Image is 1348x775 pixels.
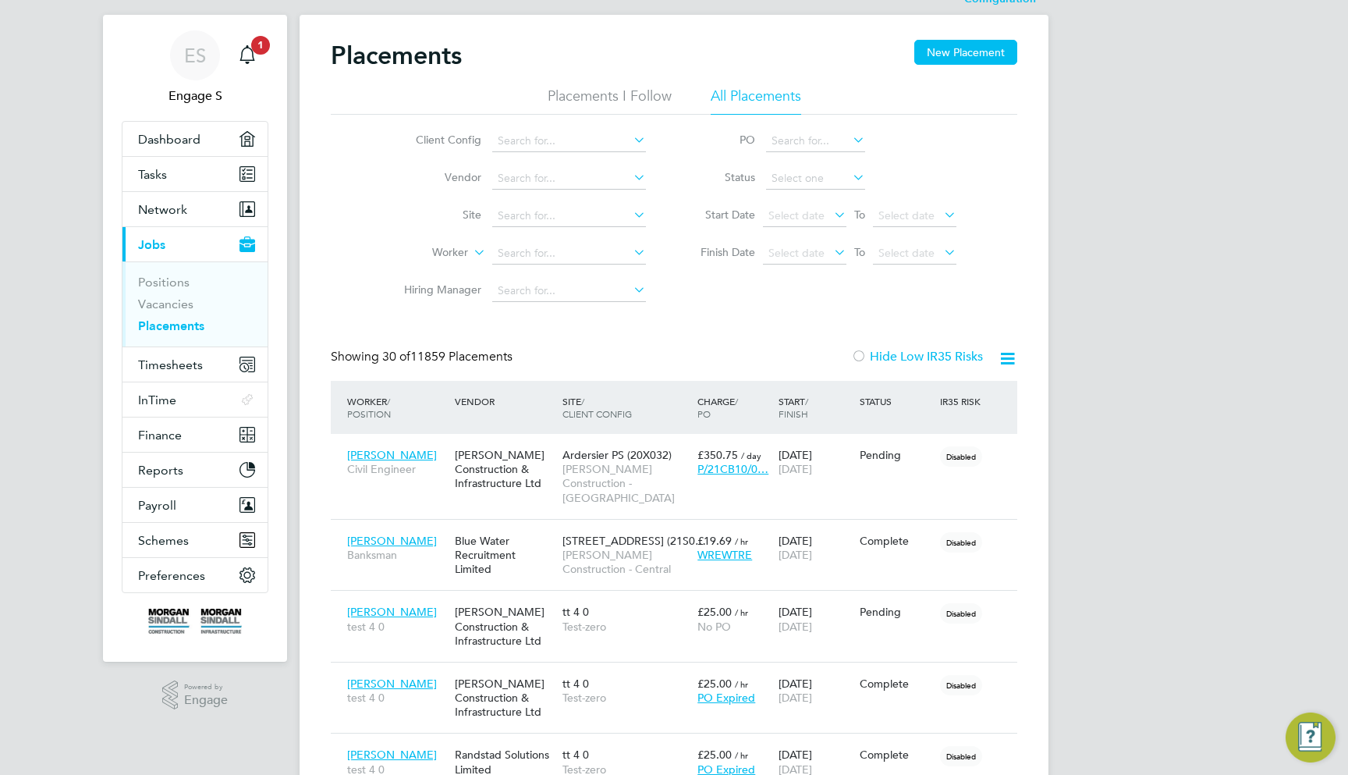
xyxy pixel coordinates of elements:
span: / Finish [779,395,808,420]
div: [DATE] [775,526,856,570]
span: Finance [138,428,182,443]
span: Select date [878,208,935,222]
button: Network [122,192,268,226]
label: Site [392,208,481,222]
span: [DATE] [779,620,812,634]
span: Jobs [138,237,165,252]
span: [PERSON_NAME] [347,448,437,462]
span: £25.00 [697,677,732,691]
span: [PERSON_NAME] [347,534,437,548]
a: [PERSON_NAME]Civil Engineer[PERSON_NAME] Construction & Infrastructure LtdArdersier PS (20X032)[P... [343,439,1017,453]
div: Complete [860,534,933,548]
button: Payroll [122,488,268,522]
span: £25.00 [697,748,732,762]
span: Network [138,202,187,217]
button: InTime [122,382,268,417]
div: Pending [860,605,933,619]
span: [DATE] [779,548,812,562]
input: Search for... [766,130,865,152]
input: Search for... [492,280,646,302]
div: [DATE] [775,597,856,641]
span: tt 4 0 [562,605,589,619]
span: InTime [138,393,176,407]
div: Site [559,387,694,428]
span: tt 4 0 [562,677,589,691]
div: Complete [860,677,933,691]
label: Start Date [685,208,755,222]
span: PO Expired [697,691,755,705]
button: Timesheets [122,347,268,382]
span: Schemes [138,533,189,548]
span: 11859 Placements [382,349,513,364]
span: / Position [347,395,391,420]
span: Engage S [122,87,268,105]
div: Status [856,387,937,415]
span: £25.00 [697,605,732,619]
button: New Placement [914,40,1017,65]
div: Showing [331,349,516,365]
span: Civil Engineer [347,462,447,476]
span: / hr [735,535,748,547]
span: ES [184,45,206,66]
span: Disabled [940,603,982,624]
span: / hr [735,678,748,690]
a: [PERSON_NAME]test 4 0[PERSON_NAME] Construction & Infrastructure Ltdtt 4 0Test-zero£25.00 / hrPO ... [343,668,1017,681]
a: Placements [138,318,204,333]
span: [PERSON_NAME] [347,748,437,762]
span: [PERSON_NAME] Construction - [GEOGRAPHIC_DATA] [562,462,690,505]
input: Search for... [492,243,646,265]
div: [PERSON_NAME] Construction & Infrastructure Ltd [451,440,559,499]
span: Disabled [940,675,982,695]
div: Vendor [451,387,559,415]
div: IR35 Risk [936,387,990,415]
label: Hide Low IR35 Risks [851,349,983,364]
button: Schemes [122,523,268,557]
span: Select date [878,246,935,260]
span: Disabled [940,532,982,553]
span: tt 4 0 [562,748,589,762]
span: £350.75 [697,448,738,462]
div: [PERSON_NAME] Construction & Infrastructure Ltd [451,669,559,727]
input: Select one [766,168,865,190]
span: / day [741,450,761,461]
span: WREWTRE [697,548,752,562]
div: Complete [860,748,933,762]
a: 1 [232,30,263,80]
span: Engage [184,694,228,707]
input: Search for... [492,130,646,152]
div: [DATE] [775,669,856,713]
a: Powered byEngage [162,681,229,710]
div: Charge [694,387,775,428]
span: Ardersier PS (20X032) [562,448,672,462]
nav: Main navigation [103,15,287,662]
label: Finish Date [685,245,755,259]
label: PO [685,133,755,147]
span: Powered by [184,681,228,694]
button: Finance [122,418,268,452]
span: [PERSON_NAME] Construction - Central [562,548,690,576]
div: [DATE] [775,440,856,484]
a: [PERSON_NAME]test 4 0Randstad Solutions Limitedtt 4 0Test-zero£25.00 / hrPO Expired[DATE][DATE]Co... [343,739,1017,752]
span: Disabled [940,746,982,766]
span: Disabled [940,446,982,467]
span: Banksman [347,548,447,562]
span: To [850,242,870,262]
a: Dashboard [122,122,268,156]
span: Select date [768,208,825,222]
span: P/21CB10/0… [697,462,768,476]
span: Test-zero [562,620,690,634]
span: / hr [735,749,748,761]
button: Engage Resource Center [1286,713,1336,763]
a: [PERSON_NAME]BanksmanBlue Water Recruitment Limited[STREET_ADDRESS] (21S0…[PERSON_NAME] Construct... [343,525,1017,539]
span: [PERSON_NAME] [347,677,437,691]
span: 30 of [382,349,410,364]
span: Timesheets [138,357,203,372]
div: Pending [860,448,933,462]
label: Status [685,170,755,184]
input: Search for... [492,205,646,227]
a: Tasks [122,157,268,191]
span: [PERSON_NAME] [347,605,437,619]
span: Payroll [138,498,176,513]
a: Positions [138,275,190,290]
span: 1 [251,36,270,55]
